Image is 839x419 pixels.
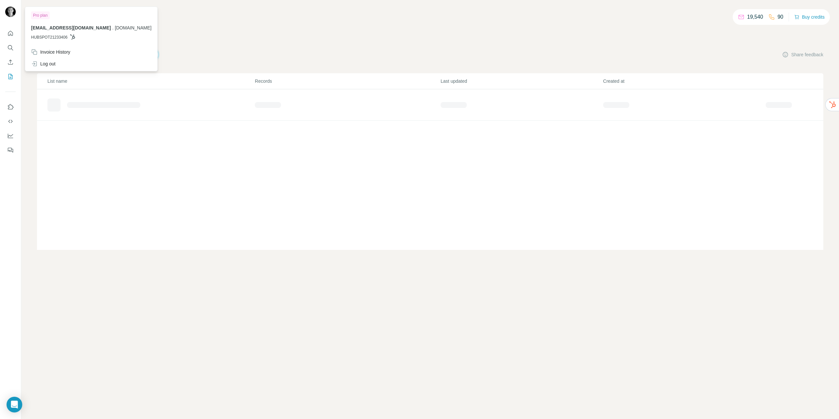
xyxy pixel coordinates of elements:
[112,25,114,30] span: .
[5,130,16,142] button: Dashboard
[5,56,16,68] button: Enrich CSV
[5,42,16,54] button: Search
[5,101,16,113] button: Use Surfe on LinkedIn
[31,61,56,67] div: Log out
[7,397,22,412] div: Open Intercom Messenger
[31,25,111,30] span: [EMAIL_ADDRESS][DOMAIN_NAME]
[47,78,254,84] p: List name
[5,144,16,156] button: Feedback
[115,25,151,30] span: [DOMAIN_NAME]
[441,78,603,84] p: Last updated
[782,51,823,58] button: Share feedback
[5,71,16,82] button: My lists
[778,13,783,21] p: 90
[31,11,50,19] div: Pro plan
[5,115,16,127] button: Use Surfe API
[747,13,763,21] p: 19,540
[255,78,440,84] p: Records
[603,78,765,84] p: Created at
[5,7,16,17] img: Avatar
[5,27,16,39] button: Quick start
[31,34,67,40] span: HUBSPOT21233406
[31,49,70,55] div: Invoice History
[794,12,825,22] button: Buy credits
